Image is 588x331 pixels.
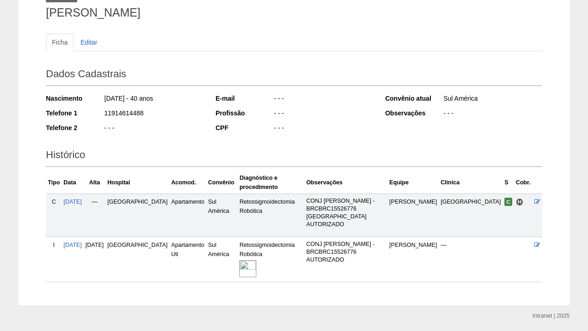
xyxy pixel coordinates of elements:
td: [PERSON_NAME] [388,194,439,237]
th: Equipe [388,171,439,194]
td: — [439,237,503,282]
span: Confirmada [504,198,512,206]
p: CONJ [PERSON_NAME] - BRCBRC15526776 AUTORIZADO [306,240,386,264]
div: - - - [442,108,542,120]
span: [DATE] [85,242,104,248]
div: - - - [273,94,373,105]
td: [PERSON_NAME] [388,237,439,282]
div: CPF [215,123,273,132]
td: Apartamento [170,194,206,237]
th: Tipo [46,171,62,194]
th: Acomod. [170,171,206,194]
div: I [48,240,60,250]
a: Ficha [46,34,73,51]
th: Alta [84,171,106,194]
div: - - - [273,123,373,135]
th: S [503,171,514,194]
td: Sul América [206,194,238,237]
div: Profissão [215,108,273,118]
p: CONJ [PERSON_NAME] - BRCBRC15526776 [GEOGRAPHIC_DATA] AUTORIZADO [306,197,386,228]
div: Sul América [442,94,542,105]
a: [DATE] [63,242,82,248]
div: Convênio atual [385,94,442,103]
td: [GEOGRAPHIC_DATA] [106,237,170,282]
div: Intranet | 2025 [532,311,570,320]
h2: Dados Cadastrais [46,65,542,86]
td: Apartamento Uti [170,237,206,282]
td: [GEOGRAPHIC_DATA] [106,194,170,237]
div: - - - [103,123,203,135]
th: Hospital [106,171,170,194]
span: Hospital [516,198,524,206]
div: [DATE] - 40 anos [103,94,203,105]
td: [GEOGRAPHIC_DATA] [439,194,503,237]
th: Observações [305,171,388,194]
div: C [48,197,60,206]
div: 11914614488 [103,108,203,120]
th: Convênio [206,171,238,194]
div: Telefone 2 [46,123,103,132]
th: Data [62,171,84,194]
div: Nascimento [46,94,103,103]
td: Retossigmoidectomia Robótica [237,194,304,237]
h1: [PERSON_NAME] [46,7,542,18]
td: Retossigmoidectomia Robótica [237,237,304,282]
div: Observações [385,108,442,118]
th: Clínica [439,171,503,194]
a: [DATE] [63,199,82,205]
th: Cobr. [514,171,532,194]
div: - - - [273,108,373,120]
td: — [84,194,106,237]
div: E-mail [215,94,273,103]
h2: Histórico [46,146,542,167]
a: Editar [74,34,103,51]
th: Diagnóstico e procedimento [237,171,304,194]
td: Sul América [206,237,238,282]
div: Telefone 1 [46,108,103,118]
